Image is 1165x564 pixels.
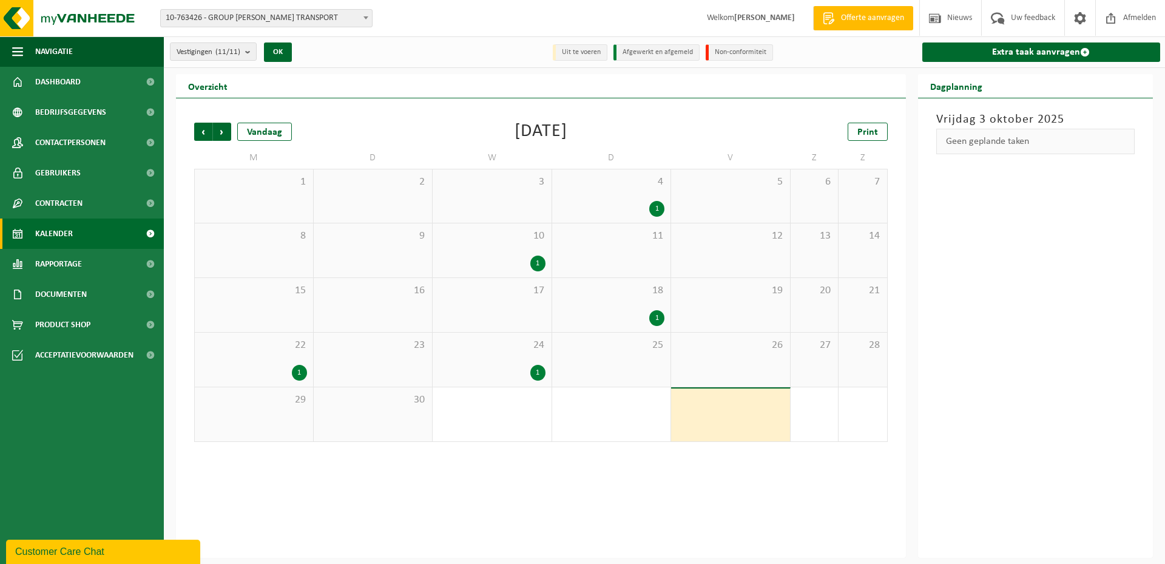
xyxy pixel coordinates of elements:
[936,110,1135,129] h3: Vrijdag 3 oktober 2025
[201,393,307,407] span: 29
[677,229,784,243] span: 12
[35,127,106,158] span: Contactpersonen
[320,339,427,352] span: 23
[558,284,665,297] span: 18
[649,201,664,217] div: 1
[201,339,307,352] span: 22
[530,365,545,381] div: 1
[194,123,212,141] span: Vorige
[35,249,82,279] span: Rapportage
[320,229,427,243] span: 9
[194,147,314,169] td: M
[530,256,545,271] div: 1
[215,48,240,56] count: (11/11)
[439,339,545,352] span: 24
[677,339,784,352] span: 26
[201,175,307,189] span: 1
[35,340,133,370] span: Acceptatievoorwaarden
[845,339,880,352] span: 28
[649,310,664,326] div: 1
[848,123,888,141] a: Print
[6,537,203,564] iframe: chat widget
[439,175,545,189] span: 3
[553,44,607,61] li: Uit te voeren
[797,284,832,297] span: 20
[797,175,832,189] span: 6
[35,67,81,97] span: Dashboard
[791,147,839,169] td: Z
[857,127,878,137] span: Print
[813,6,913,30] a: Offerte aanvragen
[320,393,427,407] span: 30
[292,365,307,381] div: 1
[35,310,90,340] span: Product Shop
[320,175,427,189] span: 2
[552,147,672,169] td: D
[918,74,994,98] h2: Dagplanning
[677,175,784,189] span: 5
[35,188,83,219] span: Contracten
[264,42,292,62] button: OK
[35,219,73,249] span: Kalender
[734,13,795,22] strong: [PERSON_NAME]
[161,10,372,27] span: 10-763426 - GROUP MATTHEEUWS ERIC TRANSPORT
[170,42,257,61] button: Vestigingen(11/11)
[35,97,106,127] span: Bedrijfsgegevens
[922,42,1161,62] a: Extra taak aanvragen
[838,12,907,24] span: Offerte aanvragen
[176,74,240,98] h2: Overzicht
[515,123,567,141] div: [DATE]
[677,284,784,297] span: 19
[845,229,880,243] span: 14
[845,175,880,189] span: 7
[320,284,427,297] span: 16
[433,147,552,169] td: W
[201,229,307,243] span: 8
[671,147,791,169] td: V
[35,158,81,188] span: Gebruikers
[936,129,1135,154] div: Geen geplande taken
[558,339,665,352] span: 25
[213,123,231,141] span: Volgende
[706,44,773,61] li: Non-conformiteit
[845,284,880,297] span: 21
[797,339,832,352] span: 27
[613,44,700,61] li: Afgewerkt en afgemeld
[237,123,292,141] div: Vandaag
[314,147,433,169] td: D
[558,175,665,189] span: 4
[177,43,240,61] span: Vestigingen
[35,279,87,310] span: Documenten
[201,284,307,297] span: 15
[160,9,373,27] span: 10-763426 - GROUP MATTHEEUWS ERIC TRANSPORT
[797,229,832,243] span: 13
[439,229,545,243] span: 10
[439,284,545,297] span: 17
[35,36,73,67] span: Navigatie
[839,147,887,169] td: Z
[558,229,665,243] span: 11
